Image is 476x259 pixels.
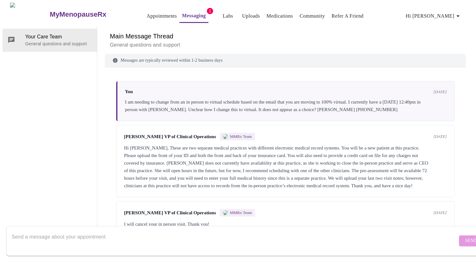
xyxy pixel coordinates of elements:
span: [PERSON_NAME] VP of Clinical Operations [124,210,216,216]
p: General questions and support [25,41,92,47]
a: Uploads [242,12,260,20]
button: Hi [PERSON_NAME] [403,10,464,22]
span: MMRx Team [230,210,252,215]
span: Your Care Team [25,33,92,41]
div: Messages are typically reviewed within 1-2 business days [105,54,466,67]
button: Labs [218,10,238,22]
span: MMRx Team [230,134,252,139]
button: Messaging [179,9,208,23]
button: Refer a Friend [329,10,366,22]
a: Appointments [147,12,177,20]
button: Medications [264,10,296,22]
span: [DATE] [433,210,447,215]
h6: Main Message Thread [110,31,461,41]
a: Refer a Friend [331,12,364,20]
div: I am needing to change from an in person to virtual schedule based on the email that you are movi... [125,98,447,113]
a: Labs [223,12,233,20]
img: MMRX [223,210,228,215]
span: [DATE] [433,89,447,94]
textarea: Send a message about your appointment [12,231,457,251]
span: [DATE] [433,134,447,139]
span: 1 [207,8,213,14]
a: Community [300,12,325,20]
a: Medications [267,12,293,20]
div: Your Care TeamGeneral questions and support [3,29,97,51]
a: MyMenopauseRx [49,3,132,25]
button: Appointments [144,10,179,22]
button: Community [297,10,328,22]
img: MMRX [223,134,228,139]
div: Hi [PERSON_NAME], These are two separate medical practices with different electronic medical reco... [124,144,447,189]
img: MyMenopauseRx Logo [10,3,49,26]
span: Hi [PERSON_NAME] [406,12,462,20]
a: Messaging [182,11,206,20]
div: I will cancel your in person visit. Thank you! [124,220,447,228]
button: Uploads [240,10,263,22]
p: General questions and support [110,41,461,49]
span: [PERSON_NAME] VP of Clinical Operations [124,134,216,139]
span: You [125,89,133,94]
h3: MyMenopauseRx [50,10,106,19]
